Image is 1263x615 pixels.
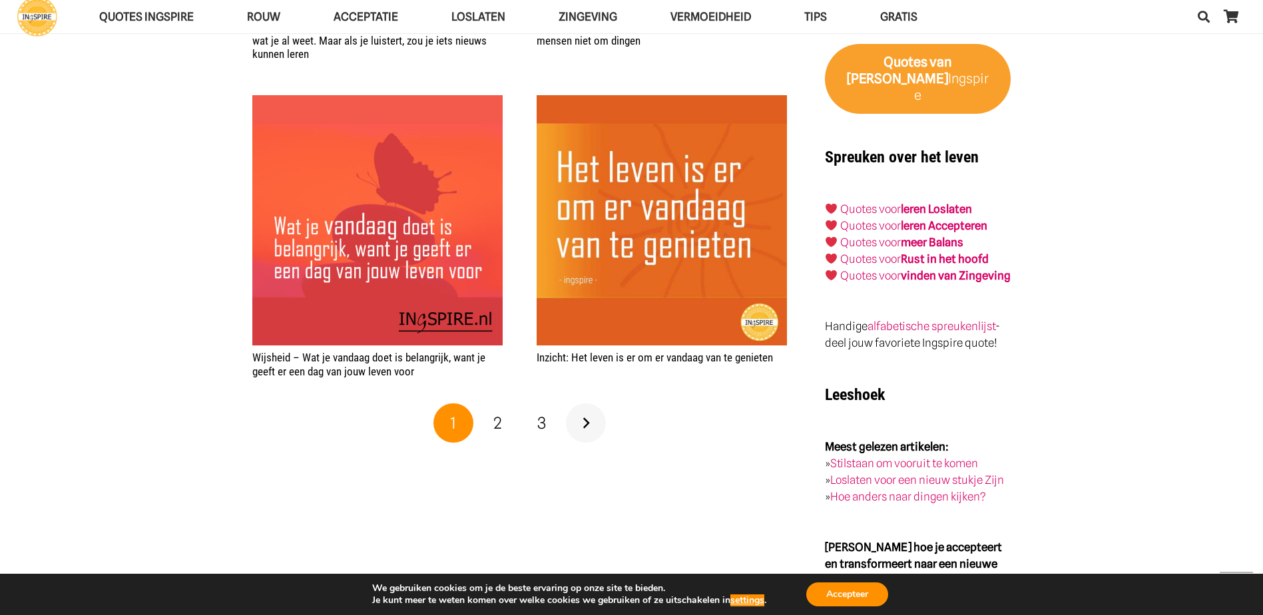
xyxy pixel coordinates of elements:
img: Het leven is er om er vandaag van te genieten - Pluk de dag quote ingspire citaat [537,95,787,345]
span: Loslaten [451,10,505,23]
a: Wijsheid – Wat je vandaag doet is belangrijk, want je geeft er een dag van jouw leven voor [252,97,503,110]
strong: Meest gelezen artikelen: [825,440,949,453]
img: ❤ [826,236,837,248]
img: Citaat: Wat je vandaag doet is belangrijk, want je geeft er een dag van jouw leven voor [252,95,503,345]
span: Zingeving [559,10,617,23]
span: GRATIS [880,10,917,23]
a: Pagina 3 [522,403,562,443]
span: TIPS [804,10,827,23]
span: 1 [450,413,456,433]
a: Quotes voor [840,219,901,232]
strong: Spreuken over het leven [825,148,979,166]
p: We gebruiken cookies om je de beste ervaring op onze site te bieden. [372,582,766,594]
p: » » » [825,439,1011,505]
strong: Quotes [884,54,927,70]
span: 2 [493,413,502,433]
a: leren Loslaten [901,202,972,216]
a: [PERSON_NAME] – Wanneer je praat, herhaal je alleen wat je al weet. Maar als je luistert, zou je ... [252,20,491,61]
span: Acceptatie [334,10,398,23]
img: ❤ [826,220,837,231]
span: VERMOEIDHEID [670,10,751,23]
a: Wijsheid – Wat je vandaag doet is belangrijk, want je geeft er een dag van jouw leven voor [252,351,485,377]
button: settings [730,594,764,606]
strong: Rust in het hoofd [901,252,989,266]
a: Quotes van [PERSON_NAME]Ingspire [825,44,1011,114]
img: ❤ [826,253,837,264]
a: Hoe anders naar dingen kijken? [830,490,986,503]
span: 3 [537,413,546,433]
img: ❤ [826,203,837,214]
strong: vinden van Zingeving [901,269,1011,282]
a: Terug naar top [1220,572,1253,605]
a: Stilstaan om vooruit te komen [830,457,978,470]
strong: van [PERSON_NAME] [847,54,952,87]
a: Quotes voormeer Balans [840,236,963,249]
a: Wijsheid – gebruik dingen, geen mensen, geef om mensen niet om dingen [537,20,756,47]
p: Je kunt meer te weten komen over welke cookies we gebruiken of ze uitschakelen in . [372,594,766,606]
a: Inzicht: Het leven is er om er vandaag van te genieten [537,97,787,110]
a: Quotes voorRust in het hoofd [840,252,989,266]
a: alfabetische spreukenlijst [868,319,995,333]
img: ❤ [826,270,837,281]
span: QUOTES INGSPIRE [99,10,194,23]
a: Inzicht: Het leven is er om er vandaag van te genieten [537,351,773,364]
button: Accepteer [806,582,888,606]
a: leren Accepteren [901,219,987,232]
a: Pagina 2 [477,403,517,443]
a: Loslaten voor een nieuw stukje Zijn [830,473,1004,487]
strong: Leeshoek [825,385,885,404]
span: Pagina 1 [433,403,473,443]
strong: meer Balans [901,236,963,249]
span: ROUW [247,10,280,23]
p: Handige - deel jouw favoriete Ingspire quote! [825,318,1011,351]
a: Quotes voorvinden van Zingeving [840,269,1011,282]
strong: [PERSON_NAME] hoe je accepteert en transformeert naar een nieuwe manier van Zijn: [825,540,1002,587]
a: Quotes voor [840,202,901,216]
